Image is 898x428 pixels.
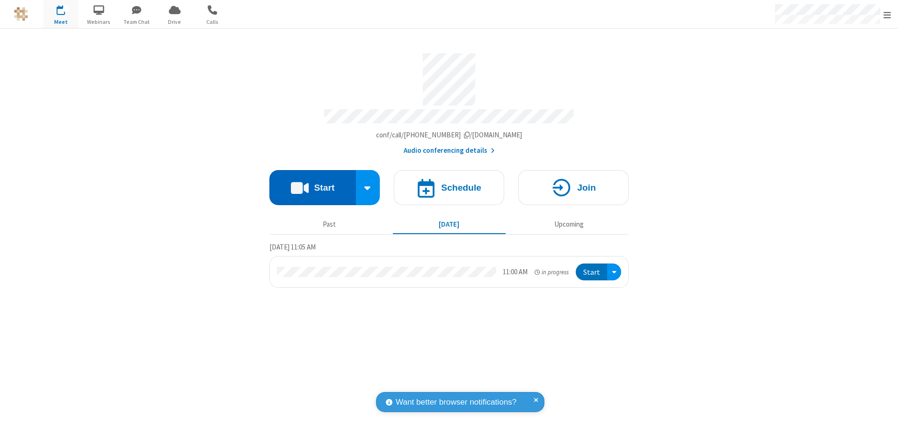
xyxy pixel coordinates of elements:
[576,264,607,281] button: Start
[81,18,116,26] span: Webinars
[269,46,629,156] section: Account details
[535,268,569,277] em: in progress
[43,18,79,26] span: Meet
[503,267,528,278] div: 11:00 AM
[157,18,192,26] span: Drive
[376,130,522,141] button: Copy my meeting room linkCopy my meeting room link
[376,130,522,139] span: Copy my meeting room link
[269,170,356,205] button: Start
[607,264,621,281] div: Open menu
[875,404,891,421] iframe: Chat
[63,5,69,12] div: 1
[273,215,386,233] button: Past
[441,183,481,192] h4: Schedule
[404,145,495,156] button: Audio conferencing details
[518,170,629,205] button: Join
[513,215,625,233] button: Upcoming
[394,170,504,205] button: Schedule
[577,183,596,192] h4: Join
[119,18,154,26] span: Team Chat
[396,396,516,408] span: Want better browser notifications?
[14,7,28,21] img: QA Selenium DO NOT DELETE OR CHANGE
[269,243,316,251] span: [DATE] 11:05 AM
[269,242,629,288] section: Today's Meetings
[195,18,230,26] span: Calls
[356,170,380,205] div: Start conference options
[314,183,334,192] h4: Start
[393,215,506,233] button: [DATE]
